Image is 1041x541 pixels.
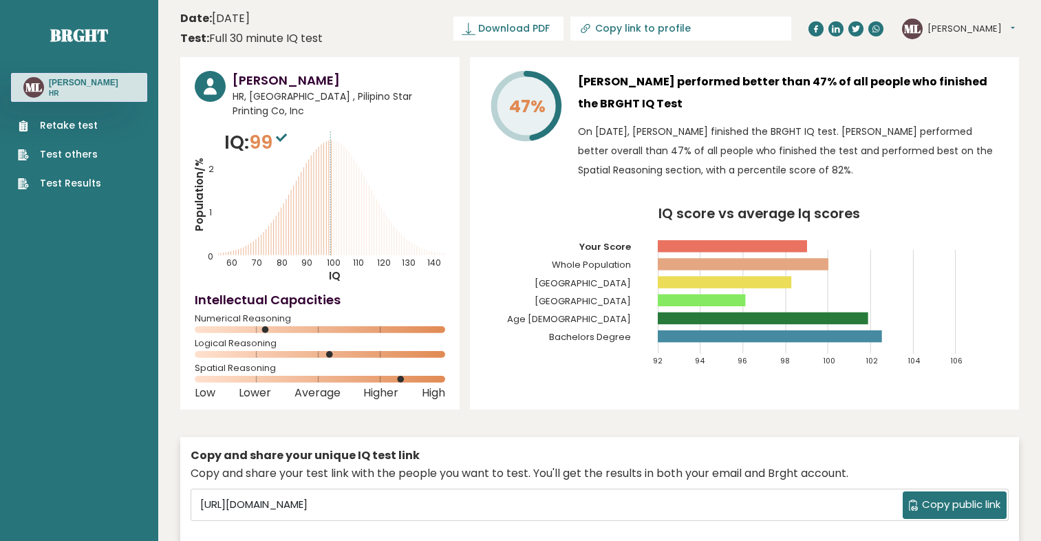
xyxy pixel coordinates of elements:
[252,257,262,268] tspan: 70
[780,356,790,366] tspan: 98
[579,240,631,253] tspan: Your Score
[866,356,878,366] tspan: 102
[18,118,101,133] a: Retake test
[301,257,312,268] tspan: 90
[696,356,705,366] tspan: 94
[195,316,445,321] span: Numerical Reasoning
[49,77,118,88] h3: [PERSON_NAME]
[195,290,445,309] h4: Intellectual Capacities
[535,276,631,289] tspan: [GEOGRAPHIC_DATA]
[195,390,215,396] span: Low
[507,312,631,326] tspan: Age [DEMOGRAPHIC_DATA]
[239,390,271,396] span: Lower
[927,22,1015,36] button: [PERSON_NAME]
[908,356,920,366] tspan: 104
[192,158,206,231] tspan: Population/%
[353,257,364,268] tspan: 110
[453,17,564,41] a: Download PDF
[180,10,250,27] time: [DATE]
[195,365,445,371] span: Spatial Reasoning
[658,204,860,223] tspan: IQ score vs average Iq scores
[191,447,1009,464] div: Copy and share your unique IQ test link
[427,257,441,268] tspan: 140
[402,257,416,268] tspan: 130
[653,356,663,366] tspan: 92
[823,356,835,366] tspan: 100
[478,21,550,36] span: Download PDF
[180,30,323,47] div: Full 30 minute IQ test
[49,89,118,98] p: HR
[903,491,1007,519] button: Copy public link
[738,356,747,366] tspan: 96
[180,10,212,26] b: Date:
[363,390,398,396] span: Higher
[233,89,445,118] span: HR, [GEOGRAPHIC_DATA] , Pilipino Star Printing Co, Inc
[329,269,341,284] tspan: IQ
[422,390,445,396] span: High
[578,71,1005,115] h3: [PERSON_NAME] performed better than 47% of all people who finished the BRGHT IQ Test
[233,71,445,89] h3: [PERSON_NAME]
[209,206,212,218] tspan: 1
[950,356,963,366] tspan: 106
[549,330,631,343] tspan: Bachelors Degree
[327,257,341,268] tspan: 100
[509,94,546,118] tspan: 47%
[922,497,1000,513] span: Copy public link
[226,257,237,268] tspan: 60
[18,147,101,162] a: Test others
[18,176,101,191] a: Test Results
[277,257,288,268] tspan: 80
[294,390,341,396] span: Average
[224,129,290,156] p: IQ:
[208,163,214,175] tspan: 2
[904,20,921,36] text: ML
[535,295,631,308] tspan: [GEOGRAPHIC_DATA]
[180,30,209,46] b: Test:
[195,341,445,346] span: Logical Reasoning
[377,257,391,268] tspan: 120
[578,122,1005,180] p: On [DATE], [PERSON_NAME] finished the BRGHT IQ test. [PERSON_NAME] performed better overall than ...
[552,258,631,271] tspan: Whole Population
[191,465,1009,482] div: Copy and share your test link with the people you want to test. You'll get the results in both yo...
[25,79,42,95] text: ML
[208,251,213,262] tspan: 0
[50,24,108,46] a: Brght
[249,129,290,155] span: 99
